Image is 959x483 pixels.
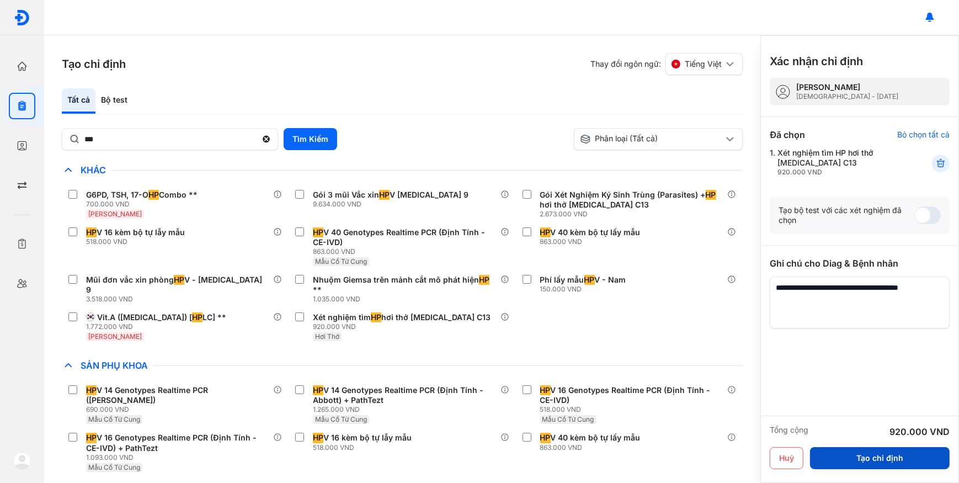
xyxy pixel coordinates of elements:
[86,200,202,209] div: 700.000 VND
[897,130,950,140] div: Bỏ chọn tất cả
[540,433,641,443] div: V 40 kèm bộ tự lấy mẫu
[192,312,203,322] span: HP
[86,433,97,443] span: HP
[540,285,631,294] div: 150.000 VND
[479,275,489,285] span: HP
[889,425,950,438] div: 920.000 VND
[14,9,30,26] img: logo
[371,312,381,322] span: HP
[62,88,95,114] div: Tất cả
[313,385,323,395] span: HP
[313,443,416,452] div: 518.000 VND
[540,190,723,210] div: Gói Xét Nghiệm Ký Sinh Trùng (Parasites) + hơi thở [MEDICAL_DATA] C13
[62,56,126,72] h3: Tạo chỉ định
[86,275,269,295] div: Mũi đơn vắc xin phòng V - [MEDICAL_DATA] 9
[148,190,159,200] span: HP
[540,275,626,285] div: Phí lấy mẫu V - Nam
[313,247,500,256] div: 863.000 VND
[580,134,724,145] div: Phân loại (Tất cả)
[810,447,950,469] button: Tạo chỉ định
[706,190,716,200] span: HP
[13,452,31,470] img: logo
[796,82,898,92] div: [PERSON_NAME]
[540,227,641,237] div: V 40 kèm bộ tự lấy mẫu
[540,443,645,452] div: 863.000 VND
[540,237,645,246] div: 863.000 VND
[315,415,367,423] span: Mẫu Cổ Tử Cung
[313,227,323,237] span: HP
[540,210,727,219] div: 2.673.000 VND
[313,405,500,414] div: 1.265.000 VND
[313,275,496,295] div: Nhuộm Giemsa trên mảnh cắt mô phát hiện **
[284,128,337,150] button: Tìm Kiếm
[86,227,97,237] span: HP
[379,190,390,200] span: HP
[313,190,468,200] div: Gói 3 mũi Vắc xin V [MEDICAL_DATA] 9
[86,453,273,462] div: 1.093.000 VND
[174,275,184,285] span: HP
[796,92,898,101] div: [DEMOGRAPHIC_DATA] - [DATE]
[540,385,551,395] span: HP
[685,59,722,69] span: Tiếng Việt
[313,312,491,322] div: Xét nghiệm tìm hơi thở [MEDICAL_DATA] C13
[770,447,803,469] button: Huỷ
[95,88,133,114] div: Bộ test
[86,237,189,246] div: 518.000 VND
[75,360,153,371] span: Sản Phụ Khoa
[770,257,950,270] div: Ghi chú cho Diag & Bệnh nhân
[770,54,863,69] h3: Xác nhận chỉ định
[88,210,142,218] span: [PERSON_NAME]
[777,168,905,177] div: 920.000 VND
[540,405,727,414] div: 518.000 VND
[88,463,140,471] span: Mẫu Cổ Tử Cung
[584,275,595,285] span: HP
[313,433,412,443] div: V 16 kèm bộ tự lẫy mẫu
[770,425,808,438] div: Tổng cộng
[540,227,551,237] span: HP
[540,433,551,443] span: HP
[88,415,140,423] span: Mẫu Cổ Tử Cung
[313,385,496,405] div: V 14 Genotypes Realtime PCR (Định Tính - Abbott) + PathTezt
[313,433,323,443] span: HP
[86,433,269,453] div: V 16 Genotypes Realtime PCR (Định Tính - CE-IVD) + PathTezt
[542,415,594,423] span: Mẫu Cổ Tử Cung
[779,205,914,225] div: Tạo bộ test với các xét nghiệm đã chọn
[770,148,905,177] div: 1.
[75,164,111,176] span: Khác
[315,332,339,341] span: Hơi Thở
[313,227,496,247] div: V 40 Genotypes Realtime PCR (Định Tính - CE-IVD)
[540,385,723,405] div: V 16 Genotypes Realtime PCR (Định Tính - CE-IVD)
[86,295,273,304] div: 3.518.000 VND
[86,227,185,237] div: V 16 kèm bộ tự lẫy mẫu
[590,53,743,75] div: Thay đổi ngôn ngữ:
[313,200,473,209] div: 9.634.000 VND
[88,332,142,341] span: [PERSON_NAME]
[86,322,231,331] div: 1.772.000 VND
[97,312,226,322] div: Vit.A ([MEDICAL_DATA]) [ LC] **
[86,385,97,395] span: HP
[313,322,495,331] div: 920.000 VND
[313,295,500,304] div: 1.035.000 VND
[770,128,805,141] div: Đã chọn
[315,257,367,266] span: Mẫu Cổ Tử Cung
[86,190,198,200] div: G6PD, TSH, 17-O Combo **
[86,385,269,405] div: V 14 Genotypes Realtime PCR ([PERSON_NAME])
[86,405,273,414] div: 690.000 VND
[777,148,905,177] div: Xét nghiệm tìm HP hơi thở [MEDICAL_DATA] C13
